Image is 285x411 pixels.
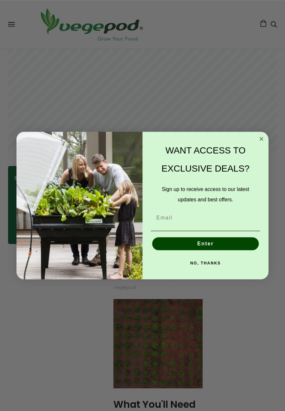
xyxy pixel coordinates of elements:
[151,257,260,270] button: NO, THANKS
[162,186,249,202] span: Sign up to receive access to our latest updates and best offers.
[152,237,259,250] button: Enter
[16,132,142,280] img: e9d03583-1bb1-490f-ad29-36751b3212ff.jpeg
[162,145,249,173] span: WANT ACCESS TO EXCLUSIVE DEALS?
[258,135,265,143] button: Close dialog
[151,211,260,224] input: Email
